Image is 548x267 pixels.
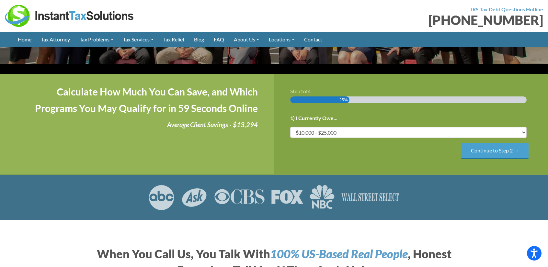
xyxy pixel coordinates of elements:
span: 25% [339,96,348,103]
a: FAQ [209,32,229,47]
img: Instant Tax Solutions Logo [5,5,134,27]
input: Continue to Step 2 → [461,143,529,159]
a: Home [13,32,36,47]
span: 4 [308,88,311,94]
a: About Us [229,32,264,47]
a: Locations [264,32,299,47]
a: Instant Tax Solutions Logo [5,12,134,18]
div: [PHONE_NUMBER] [279,14,543,27]
img: ASK [181,185,208,210]
a: Blog [189,32,209,47]
a: Tax Relief [158,32,189,47]
strong: IRS Tax Debt Questions Hotline [471,6,543,12]
h4: Calculate How Much You Can Save, and Which Programs You May Qualify for in 59 Seconds Online [16,83,258,117]
a: Tax Services [118,32,158,47]
img: Wall Street Select [341,185,400,210]
img: ABC [148,185,175,210]
a: Tax Attorney [36,32,75,47]
img: NBC [310,185,335,210]
i: 100% US-Based Real People [270,247,408,261]
span: 1 [300,88,303,94]
a: Contact [299,32,327,47]
a: Tax Problems [75,32,118,47]
img: FOX [271,185,303,210]
i: Average Client Savings - $13,294 [167,121,258,128]
img: CBS [214,185,265,210]
h3: Step of [290,89,532,94]
label: 1) I Currently Owe... [290,115,337,122]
